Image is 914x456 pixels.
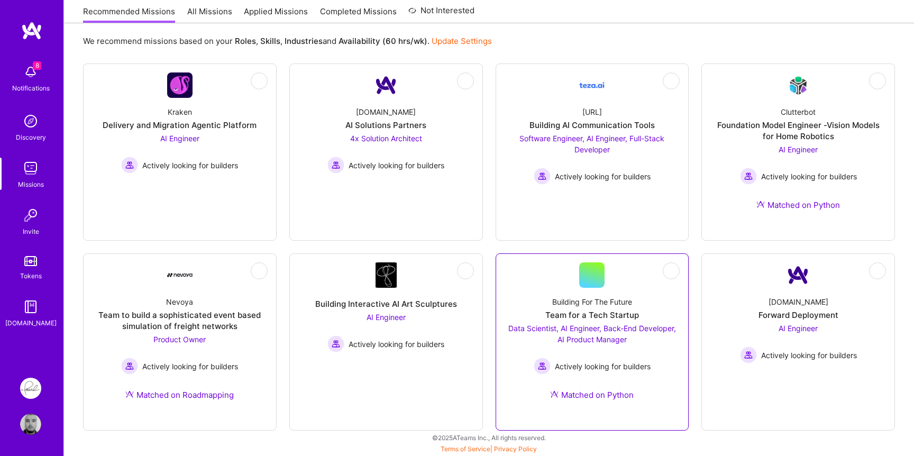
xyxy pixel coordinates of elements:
div: Kraken [168,106,192,117]
div: Notifications [12,83,50,94]
span: AI Engineer [779,145,818,154]
span: Actively looking for builders [349,339,444,350]
div: Discovery [16,132,46,143]
span: Actively looking for builders [142,361,238,372]
div: Forward Deployment [758,309,838,321]
img: Actively looking for builders [534,168,551,185]
img: guide book [20,296,41,317]
a: Terms of Service [441,445,490,453]
img: Actively looking for builders [327,335,344,352]
i: icon EyeClosed [667,267,675,275]
div: AI Solutions Partners [345,120,426,131]
span: Actively looking for builders [761,171,857,182]
span: 4x Solution Architect [350,134,422,143]
div: Building Interactive AI Art Sculptures [315,298,457,309]
b: Roles [235,36,256,46]
span: | [441,445,537,453]
img: Pearl: Data Science Team [20,378,41,399]
div: [DOMAIN_NAME] [356,106,416,117]
span: Actively looking for builders [555,361,651,372]
img: Company Logo [579,72,605,98]
b: Industries [285,36,323,46]
span: Product Owner [153,335,206,344]
img: discovery [20,111,41,132]
span: Actively looking for builders [142,160,238,171]
a: Completed Missions [320,6,397,23]
i: icon EyeClosed [873,267,882,275]
div: Building AI Communication Tools [529,120,655,131]
img: Actively looking for builders [327,157,344,174]
a: Applied Missions [244,6,308,23]
a: Company LogoBuilding Interactive AI Art SculpturesAI Engineer Actively looking for buildersActive... [298,262,474,413]
span: Actively looking for builders [555,171,651,182]
span: AI Engineer [160,134,199,143]
a: Company LogoKrakenDelivery and Migration Agentic PlatformAI Engineer Actively looking for builder... [92,72,268,174]
span: 8 [33,61,41,70]
b: Availability (60 hrs/wk) [339,36,427,46]
img: Company Logo [167,273,193,277]
div: Matched on Roadmapping [125,389,234,400]
a: Pearl: Data Science Team [17,378,44,399]
i: icon EyeClosed [461,77,470,85]
div: [URL] [582,106,602,117]
a: Company Logo[URL]Building AI Communication ToolsSoftware Engineer, AI Engineer, Full-Stack Develo... [505,72,680,185]
a: Privacy Policy [494,445,537,453]
div: © 2025 ATeams Inc., All rights reserved. [63,424,914,451]
a: Update Settings [432,36,492,46]
span: Actively looking for builders [761,350,857,361]
img: Company Logo [376,262,397,288]
i: icon EyeClosed [667,77,675,85]
a: Company Logo[DOMAIN_NAME]Forward DeploymentAI Engineer Actively looking for buildersActively look... [710,262,886,363]
div: Delivery and Migration Agentic Platform [103,120,257,131]
div: Nevoya [166,296,193,307]
a: Company LogoClutterbotFoundation Model Engineer -Vision Models for Home RoboticsAI Engineer Activ... [710,72,886,223]
a: Company Logo[DOMAIN_NAME]AI Solutions Partners4x Solution Architect Actively looking for builders... [298,72,474,174]
div: Invite [23,226,39,237]
div: Building For The Future [552,296,632,307]
img: Actively looking for builders [534,358,551,375]
div: [DOMAIN_NAME] [5,317,57,329]
b: Skills [260,36,280,46]
img: teamwork [20,158,41,179]
i: icon EyeClosed [461,267,470,275]
span: AI Engineer [779,324,818,333]
a: All Missions [187,6,232,23]
a: Company LogoNevoyaTeam to build a sophisticated event based simulation of freight networksProduct... [92,262,268,413]
img: Invite [20,205,41,226]
a: Building For The FutureTeam for a Tech StartupData Scientist, AI Engineer, Back-End Developer, AI... [505,262,680,413]
img: Company Logo [167,72,193,98]
img: logo [21,21,42,40]
img: Actively looking for builders [740,346,757,363]
img: Actively looking for builders [740,168,757,185]
div: Missions [18,179,44,190]
div: Clutterbot [781,106,816,117]
img: Ateam Purple Icon [550,390,559,398]
i: icon EyeClosed [255,77,263,85]
span: AI Engineer [367,313,406,322]
p: We recommend missions based on your , , and . [83,35,492,47]
img: Ateam Purple Icon [756,200,765,208]
div: Tokens [20,270,42,281]
div: Matched on Python [550,389,634,400]
img: Actively looking for builders [121,358,138,375]
img: Company Logo [373,72,399,98]
div: Foundation Model Engineer -Vision Models for Home Robotics [710,120,886,142]
img: User Avatar [20,414,41,435]
a: User Avatar [17,414,44,435]
img: Actively looking for builders [121,157,138,174]
div: Team for a Tech Startup [545,309,639,321]
i: icon EyeClosed [255,267,263,275]
div: Team to build a sophisticated event based simulation of freight networks [92,309,268,332]
div: Matched on Python [756,199,840,211]
img: tokens [24,256,37,266]
span: Data Scientist, AI Engineer, Back-End Developer, AI Product Manager [508,324,676,344]
a: Not Interested [408,4,474,23]
img: bell [20,61,41,83]
a: Recommended Missions [83,6,175,23]
i: icon EyeClosed [873,77,882,85]
img: Company Logo [785,73,811,98]
span: Software Engineer, AI Engineer, Full-Stack Developer [519,134,664,154]
img: Ateam Purple Icon [125,390,134,398]
span: Actively looking for builders [349,160,444,171]
img: Company Logo [785,262,811,288]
